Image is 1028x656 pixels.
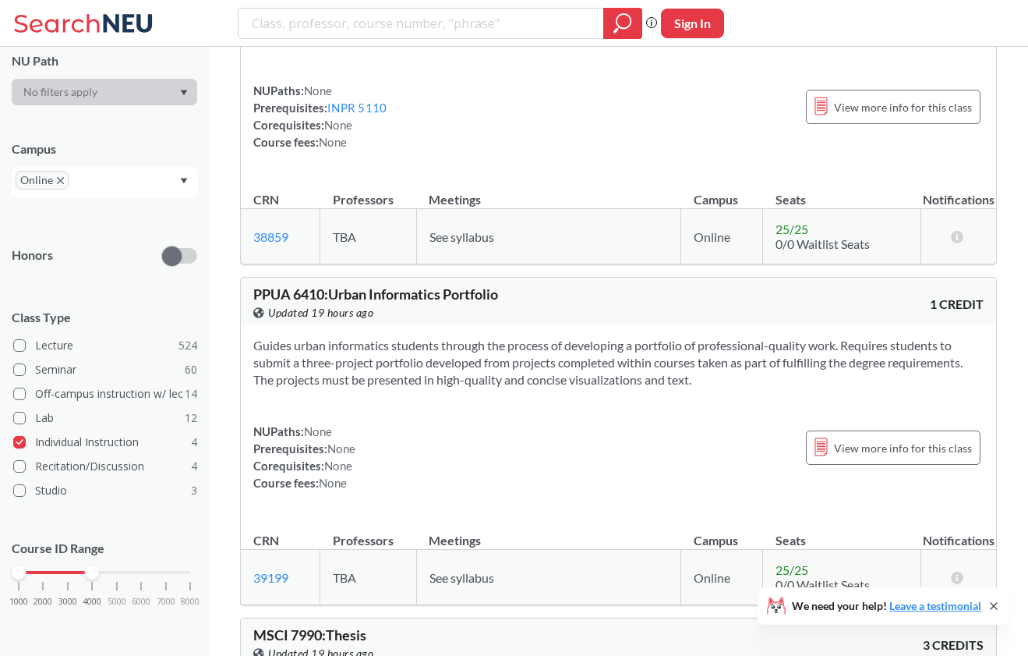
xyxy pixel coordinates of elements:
svg: X to remove pill [57,177,64,184]
td: TBA [320,209,417,264]
span: 0/0 Waitlist Seats [775,577,870,592]
span: 3 CREDITS [923,636,984,654]
span: None [304,424,332,438]
a: 39199 [253,570,288,585]
span: 25 / 25 [775,222,808,236]
a: 38859 [253,229,288,244]
span: View more info for this class [834,98,972,117]
label: Lecture [13,335,197,356]
label: Individual Instruction [13,432,197,452]
div: Campus [12,140,197,158]
th: Professors [320,176,417,209]
div: NUPaths: Prerequisites: Corequisites: Course fees: [253,423,355,491]
span: OnlineX to remove pill [16,171,69,190]
span: 524 [178,337,197,354]
span: None [319,135,347,149]
span: See syllabus [429,229,494,244]
span: None [319,476,347,490]
td: Online [681,209,763,264]
th: Professors [320,516,417,550]
span: View more info for this class [834,438,972,458]
th: Seats [763,176,920,209]
span: 4 [191,434,197,451]
span: See syllabus [429,570,494,585]
th: Campus [681,176,763,209]
div: CRN [253,532,279,549]
span: 3 [191,482,197,499]
label: Off-campus instruction w/ lec [13,384,197,404]
span: 7000 [157,597,175,606]
span: MSCI 7990 : Thesis [253,626,366,644]
label: Recitation/Discussion [13,456,197,477]
p: Course ID Range [12,540,197,558]
span: None [324,459,352,473]
span: 2000 [34,597,52,606]
span: None [304,83,332,98]
p: Honors [12,246,53,264]
span: 3000 [58,597,77,606]
a: Leave a testimonial [889,599,981,612]
span: We need your help! [792,601,981,612]
span: 1 CREDIT [930,296,984,313]
td: TBA [320,550,417,605]
span: 5000 [108,597,126,606]
td: Online [681,550,763,605]
span: 6000 [132,597,150,606]
span: None [324,118,352,132]
span: 4 [191,458,197,475]
a: INPR 5110 [327,101,387,115]
svg: Dropdown arrow [180,90,188,96]
span: 25 / 25 [775,562,808,577]
label: Seminar [13,360,197,380]
label: Lab [13,408,197,428]
section: Guides urban informatics students through the process of developing a portfolio of professional-q... [253,337,984,388]
input: Class, professor, course number, "phrase" [250,10,592,37]
div: CRN [253,191,279,208]
th: Notifications [920,176,996,209]
span: Class Type [12,309,197,326]
div: OnlineX to remove pillDropdown arrow [12,167,197,199]
span: 12 [185,410,197,427]
th: Meetings [416,516,680,550]
span: None [327,441,355,456]
div: NUPaths: Prerequisites: Corequisites: Course fees: [253,82,387,151]
th: Campus [681,516,763,550]
div: Dropdown arrow [12,79,197,105]
svg: magnifying glass [613,12,632,34]
span: Updated 19 hours ago [268,304,373,321]
label: Studio [13,480,197,501]
th: Notifications [920,516,996,550]
span: PPUA 6410 : Urban Informatics Portfolio [253,285,498,303]
th: Meetings [416,176,680,209]
svg: Dropdown arrow [180,178,188,184]
span: 60 [185,361,197,378]
button: Sign In [661,9,724,38]
span: 4000 [83,597,101,606]
span: 8000 [181,597,200,606]
span: 14 [185,385,197,402]
div: NU Path [12,52,197,69]
span: 1000 [9,597,28,606]
span: 0/0 Waitlist Seats [775,236,870,251]
div: magnifying glass [603,8,642,39]
th: Seats [763,516,920,550]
